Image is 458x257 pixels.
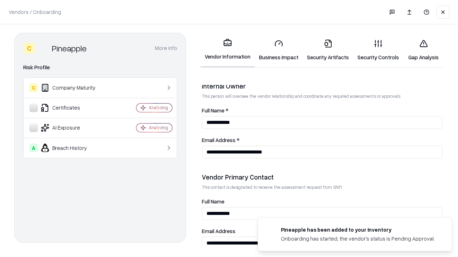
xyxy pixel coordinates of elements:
a: Gap Analysis [403,34,444,67]
div: Internal Owner [202,82,442,90]
div: Risk Profile [23,63,177,72]
div: Breach History [29,143,115,152]
div: Pineapple has been added to your inventory [281,226,435,233]
button: More info [155,42,177,55]
div: Vendor Primary Contact [202,173,442,181]
div: Certificates [29,104,115,112]
div: Company Maturity [29,84,115,92]
a: Security Controls [353,34,403,67]
img: pineappleenergy.com [267,226,275,235]
label: Full Name * [202,108,442,113]
img: Pineapple [38,42,49,54]
label: Email Address * [202,137,442,143]
label: Full Name [202,199,442,204]
div: Onboarding has started, the vendor's status is Pending Approval. [281,235,435,242]
p: This contact is designated to receive the assessment request from Shift [202,184,442,190]
div: AI Exposure [29,124,115,132]
div: A [29,143,38,152]
a: Security Artifacts [303,34,353,67]
div: Analyzing [149,105,168,111]
p: This person will oversee the vendor relationship and coordinate any required assessments or appro... [202,93,442,99]
p: Vendors / Onboarding [9,8,61,16]
div: C [23,42,35,54]
div: C [29,84,38,92]
a: Business Impact [255,34,303,67]
a: Vendor Information [200,33,255,67]
div: Analyzing [149,125,168,131]
label: Email Address [202,228,442,234]
div: Pineapple [52,42,87,54]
